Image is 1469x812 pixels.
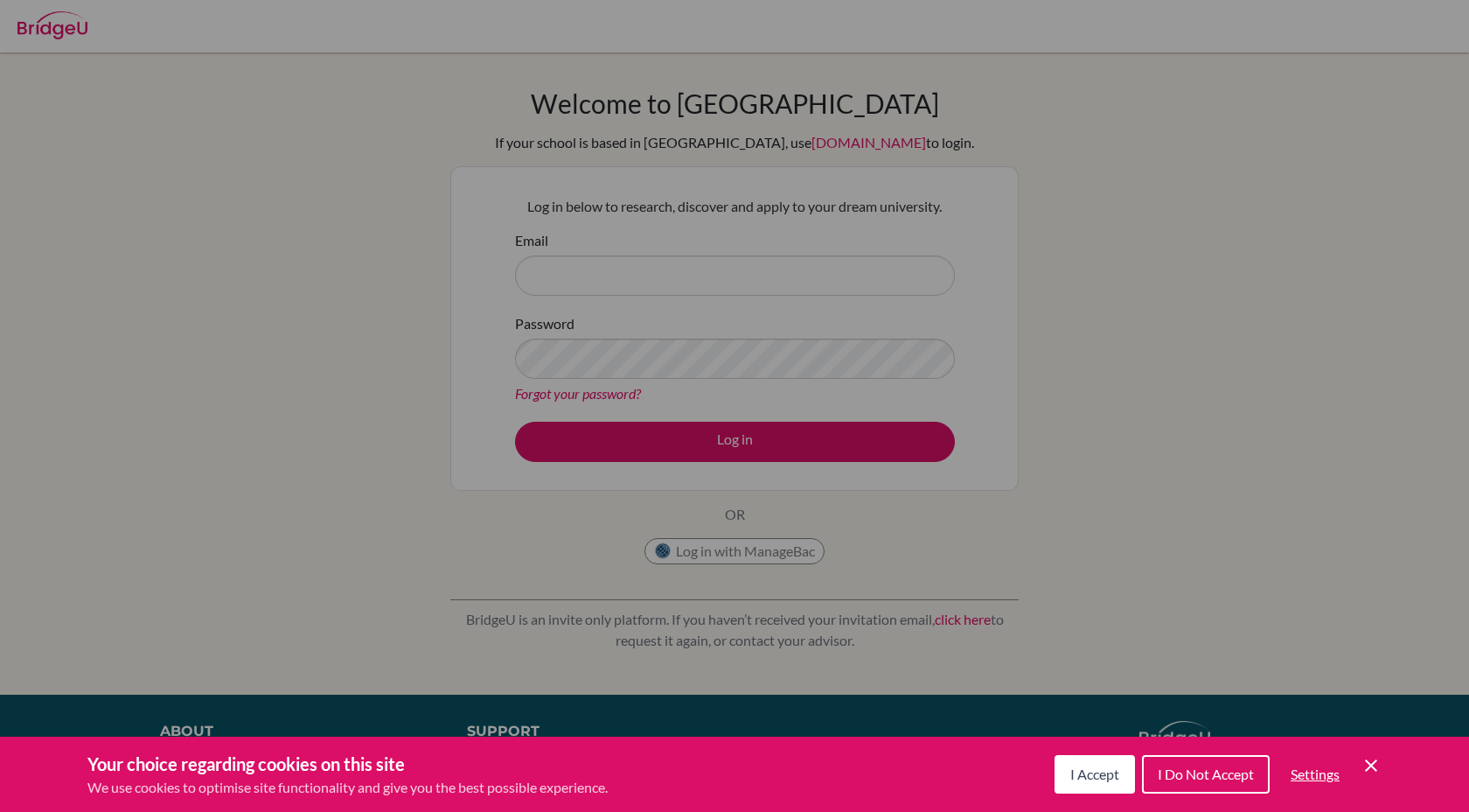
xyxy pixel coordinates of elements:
[1277,757,1354,792] button: Settings
[87,777,608,798] p: We use cookies to optimise site functionality and give you the best possible experience.
[1142,755,1270,794] button: I Do Not Accept
[1070,766,1119,782] span: I Accept
[1158,766,1254,782] span: I Do Not Accept
[1291,766,1340,782] span: Settings
[1055,755,1135,794] button: I Accept
[87,751,608,777] h3: Your choice regarding cookies on this site
[1361,755,1382,776] button: Save and close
